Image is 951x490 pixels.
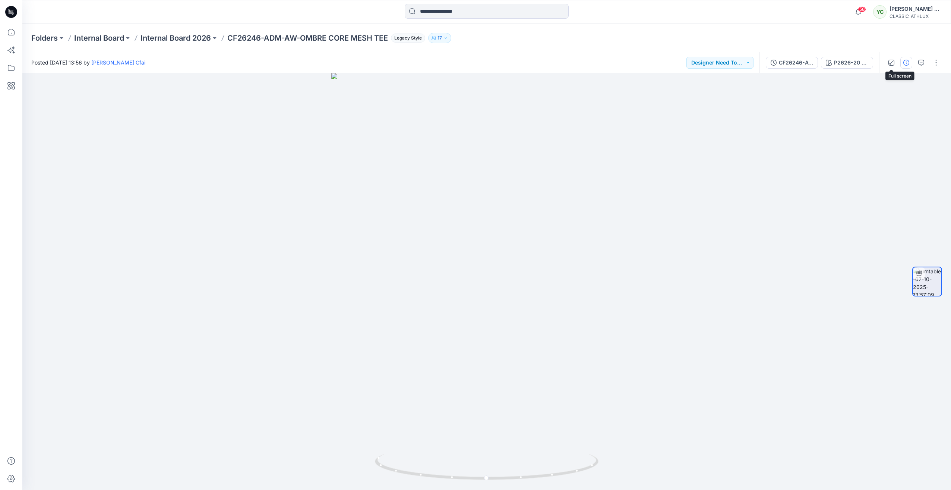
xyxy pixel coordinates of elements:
[388,33,425,43] button: Legacy Style
[227,33,388,43] p: CF26246-ADM-AW-OMBRE CORE MESH TEE
[779,59,813,67] div: CF26246-AW-OMBRE CORE MESH TEE
[834,59,868,67] div: P2626-20 CABANA SWIM/ VIVID WHITE/ PANTONE 193C
[74,33,124,43] a: Internal Board
[437,34,442,42] p: 17
[821,57,873,69] button: P2626-20 CABANA SWIM/ VIVID WHITE/ PANTONE 193C
[858,6,866,12] span: 58
[428,33,451,43] button: 17
[31,33,58,43] a: Folders
[140,33,211,43] a: Internal Board 2026
[391,34,425,43] span: Legacy Style
[900,57,912,69] button: Details
[91,59,145,66] a: [PERSON_NAME] Cfai
[890,4,942,13] div: [PERSON_NAME] Cfai
[766,57,818,69] button: CF26246-AW-OMBRE CORE MESH TEE
[31,59,145,66] span: Posted [DATE] 13:56 by
[873,5,887,19] div: YC
[913,267,941,296] img: turntable-07-10-2025-13:57:09
[890,13,942,19] div: CLASSIC_ATHLUX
